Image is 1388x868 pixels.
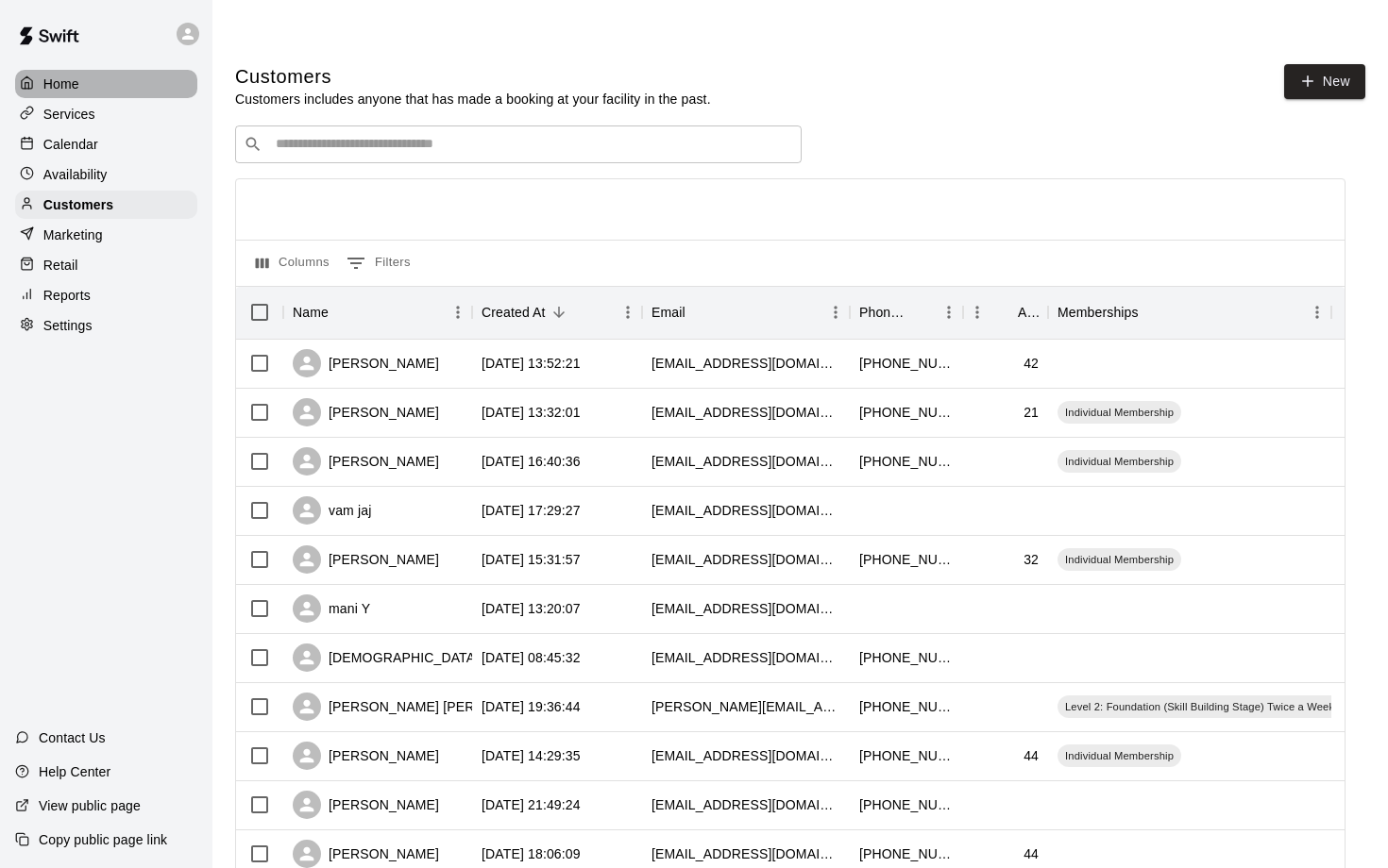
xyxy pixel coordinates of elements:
[15,281,197,309] a: Reports
[235,125,802,163] div: Search customers by name or email
[444,298,472,326] button: Menu
[293,398,439,426] div: [PERSON_NAME]
[293,742,439,770] div: [PERSON_NAME]
[546,299,572,325] button: Sort
[43,286,91,305] p: Reports
[1058,450,1181,473] div: Individual Membership
[652,697,840,716] div: hetal.b.dave@gmail.com
[15,191,197,219] a: Customers
[1058,748,1181,763] span: Individual Membership
[652,286,686,339] div: Email
[652,599,840,618] div: ndmwnskfns@mfmnfm.com
[329,299,355,325] button: Sort
[652,501,840,520] div: bhh@gmail.com
[283,286,472,339] div: Name
[15,311,197,340] a: Settings
[652,452,840,471] div: anu.patilusa@gmail.com
[991,299,1018,325] button: Sort
[482,599,581,618] div: 2025-10-01 13:20:07
[43,135,98,154] p: Calendar
[293,693,668,721] div: [PERSON_NAME] [PERSON_NAME] [PERSON_NAME]
[1058,552,1181,567] span: Individual Membership
[859,844,954,863] div: +12064370510
[652,354,840,373] div: tan31us@gmail.com
[482,648,581,667] div: 2025-10-01 08:45:32
[43,256,78,275] p: Retail
[39,762,110,781] p: Help Center
[293,840,439,868] div: [PERSON_NAME]
[15,130,197,159] a: Calendar
[482,697,581,716] div: 2025-09-29 19:36:44
[1058,548,1181,571] div: Individual Membership
[935,298,963,326] button: Menu
[963,298,991,326] button: Menu
[342,248,415,278] button: Show filters
[642,286,850,339] div: Email
[482,844,581,863] div: 2025-09-23 18:06:09
[1024,844,1039,863] div: 44
[1139,299,1165,325] button: Sort
[43,225,103,244] p: Marketing
[293,791,439,819] div: [PERSON_NAME]
[482,550,581,569] div: 2025-10-01 15:31:57
[859,550,954,569] div: +12815948737
[686,299,712,325] button: Sort
[652,550,840,569] div: srikanthvku@gmail.com
[1058,401,1181,424] div: Individual Membership
[39,728,106,747] p: Contact Us
[482,795,581,814] div: 2025-09-23 21:49:24
[1058,695,1342,718] div: Level 2: Foundation (Skill Building Stage) Twice a Week
[1024,746,1039,765] div: 44
[43,165,108,184] p: Availability
[1284,64,1365,99] a: New
[1058,405,1181,420] span: Individual Membership
[293,545,439,574] div: [PERSON_NAME]
[251,248,334,278] button: Select columns
[859,746,954,765] div: +18132402652
[15,100,197,128] a: Services
[293,286,329,339] div: Name
[39,830,167,849] p: Copy public page link
[1303,298,1331,326] button: Menu
[1058,699,1342,714] span: Level 2: Foundation (Skill Building Stage) Twice a Week
[859,403,954,422] div: +18136255801
[472,286,642,339] div: Created At
[1058,286,1139,339] div: Memberships
[482,746,581,765] div: 2025-09-25 14:29:35
[482,501,581,520] div: 2025-10-04 17:29:27
[652,746,840,765] div: ash_ash2000@yahoo.com
[859,452,954,471] div: +18135261549
[652,648,840,667] div: cristiana3737@icloud.com
[293,643,589,672] div: [DEMOGRAPHIC_DATA][PERSON_NAME]
[482,403,581,422] div: 2025-10-07 13:32:01
[15,160,197,189] a: Availability
[1024,550,1039,569] div: 32
[15,70,197,98] div: Home
[15,221,197,249] a: Marketing
[1024,354,1039,373] div: 42
[293,349,439,377] div: [PERSON_NAME]
[1048,286,1331,339] div: Memberships
[1058,454,1181,469] span: Individual Membership
[1058,744,1181,767] div: Individual Membership
[482,452,581,471] div: 2025-10-06 16:40:36
[1024,403,1039,422] div: 21
[15,251,197,279] a: Retail
[859,697,954,716] div: +17343954608
[652,403,840,422] div: samaarthkjp@gmail.com
[293,496,371,525] div: vam jaj
[614,298,642,326] button: Menu
[850,286,963,339] div: Phone Number
[43,195,113,214] p: Customers
[859,286,908,339] div: Phone Number
[43,105,95,124] p: Services
[908,299,935,325] button: Sort
[43,316,93,335] p: Settings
